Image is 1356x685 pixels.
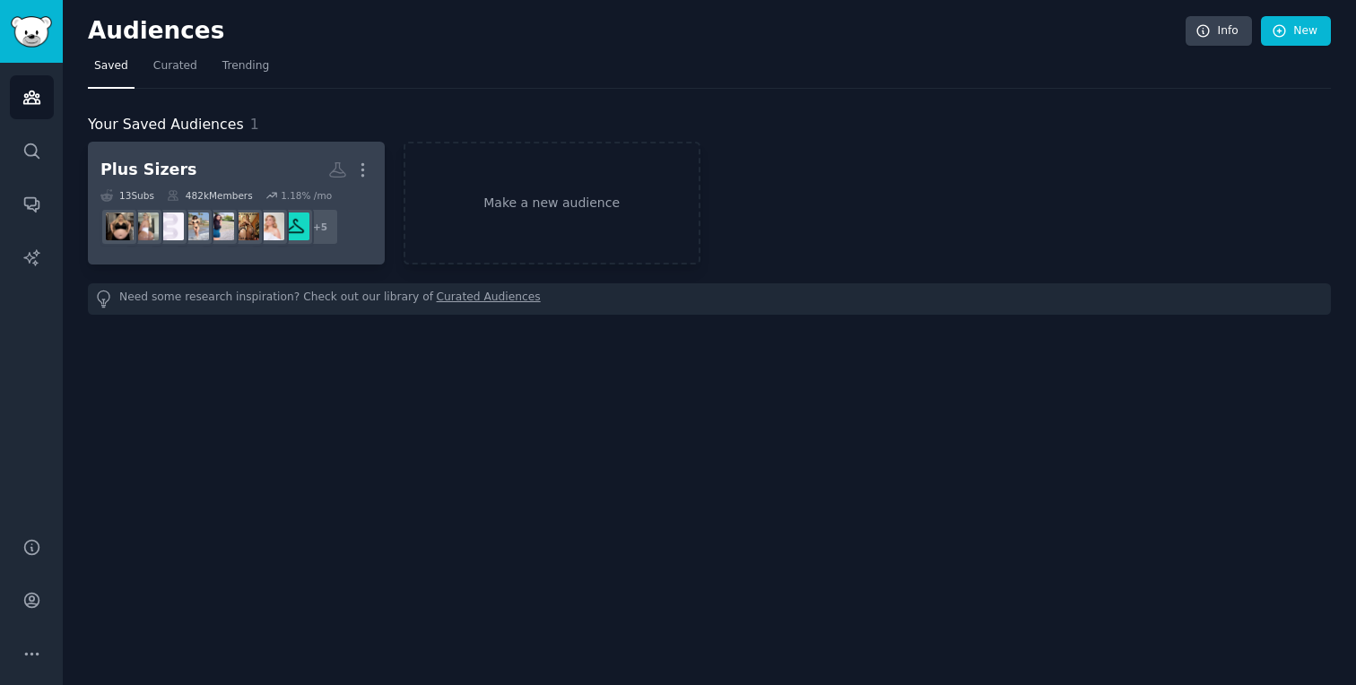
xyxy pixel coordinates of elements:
a: New [1261,16,1331,47]
img: fatdreamwomenai [106,212,134,240]
img: CurvyFashion [156,212,184,240]
img: MissLaurenAlaina [256,212,284,240]
div: 482k Members [167,189,253,202]
span: Your Saved Audiences [88,114,244,136]
span: Saved [94,58,128,74]
img: GummySearch logo [11,16,52,48]
a: Make a new audience [404,142,700,264]
a: Curated Audiences [437,290,541,308]
img: PlusSizeFashion [282,212,309,240]
a: Info [1186,16,1252,47]
a: Trending [216,52,275,89]
img: CurvyAfroQueens [206,212,234,240]
div: Plus Sizers [100,159,197,181]
h2: Audiences [88,17,1186,46]
a: Saved [88,52,135,89]
span: 1 [250,116,259,133]
img: CURVY_AND_THICK [131,212,159,240]
img: WorldofCurves [231,212,259,240]
div: + 5 [301,208,339,246]
img: CurvyCelebs [181,212,209,240]
span: Trending [222,58,269,74]
div: 13 Sub s [100,189,154,202]
span: Curated [153,58,197,74]
a: Plus Sizers13Subs482kMembers1.18% /mo+5PlusSizeFashionMissLaurenAlainaWorldofCurvesCurvyAfroQueen... [88,142,385,264]
a: Curated [147,52,204,89]
div: Need some research inspiration? Check out our library of [88,283,1331,315]
div: 1.18 % /mo [281,189,332,202]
